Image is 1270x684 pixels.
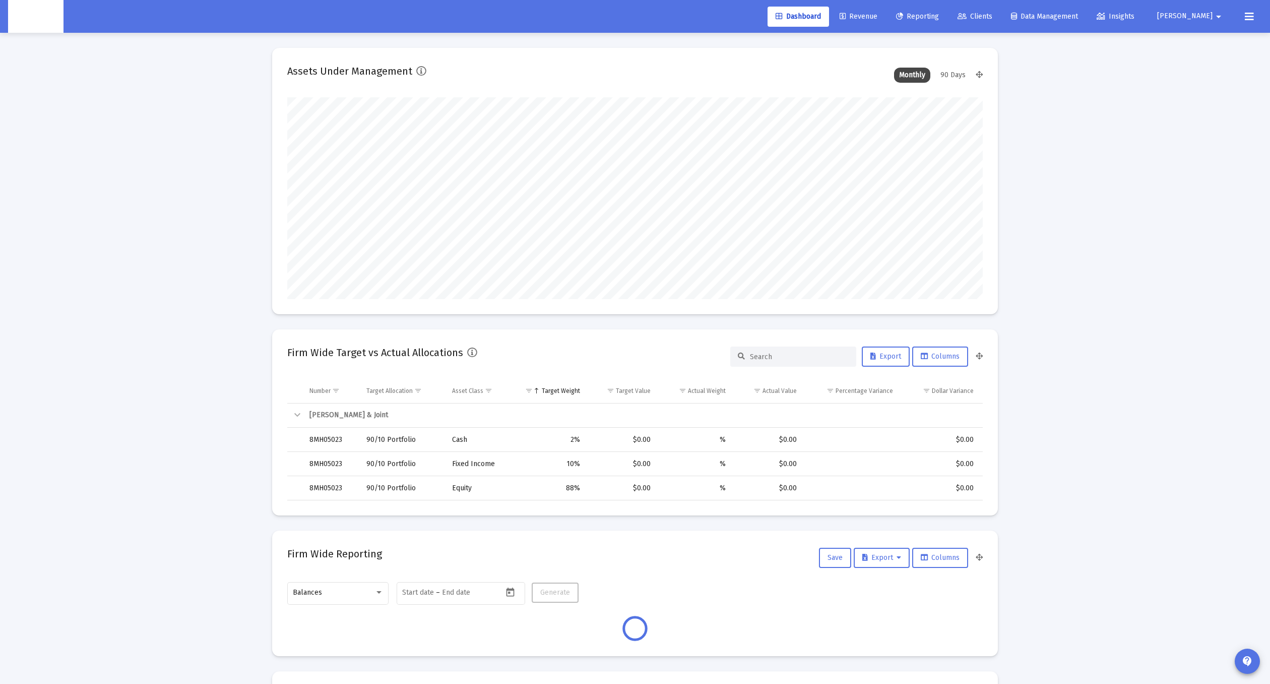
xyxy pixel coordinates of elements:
span: Save [828,553,843,562]
td: Column Dollar Variance [900,379,983,403]
button: [PERSON_NAME] [1145,6,1237,26]
span: Show filter options for column 'Number' [332,387,340,394]
div: $0.00 [740,483,797,493]
span: Show filter options for column 'Actual Value' [753,387,761,394]
span: Export [862,553,901,562]
td: Column Number [302,379,359,403]
span: Reporting [896,12,939,21]
span: [PERSON_NAME] [1157,12,1213,21]
input: End date [442,589,490,597]
a: Insights [1089,7,1142,27]
td: Column Percentage Variance [804,379,901,403]
div: $0.00 [740,435,797,445]
div: % [665,435,726,445]
td: 8MH05023 [302,428,359,452]
div: [PERSON_NAME] & Joint [309,410,974,420]
span: Export [870,352,901,361]
div: 90 Days [935,68,971,83]
input: Search [750,353,849,361]
div: % [665,459,726,469]
td: Equity [445,476,512,500]
div: Number [309,387,331,395]
td: 90/10 Portfolio [359,452,445,476]
div: $0.00 [594,459,651,469]
button: Generate [532,583,579,603]
h2: Assets Under Management [287,63,412,79]
button: Export [854,548,910,568]
button: Save [819,548,851,568]
td: 90/10 Portfolio [359,428,445,452]
div: $0.00 [907,435,974,445]
div: $0.00 [594,435,651,445]
div: Actual Value [763,387,797,395]
span: Data Management [1011,12,1078,21]
img: Dashboard [16,7,56,27]
span: Show filter options for column 'Target Weight' [525,387,533,394]
td: 90/10 Portfolio [359,476,445,500]
span: Show filter options for column 'Target Value' [607,387,614,394]
td: Collapse [287,404,302,428]
a: Reporting [888,7,947,27]
td: Column Asset Class [445,379,512,403]
div: $0.00 [740,459,797,469]
span: Columns [921,553,960,562]
h2: Firm Wide Reporting [287,546,382,562]
div: Target Allocation [366,387,413,395]
a: Revenue [832,7,885,27]
td: Column Target Allocation [359,379,445,403]
mat-icon: arrow_drop_down [1213,7,1225,27]
button: Columns [912,347,968,367]
span: – [436,589,440,597]
h2: Firm Wide Target vs Actual Allocations [287,345,463,361]
div: 88% [519,483,580,493]
span: Show filter options for column 'Dollar Variance' [923,387,930,394]
input: Start date [402,589,434,597]
span: Generate [540,588,570,597]
span: Dashboard [776,12,821,21]
span: Clients [958,12,992,21]
div: Actual Weight [688,387,726,395]
button: Export [862,347,910,367]
span: Revenue [840,12,877,21]
button: Columns [912,548,968,568]
div: Dollar Variance [932,387,974,395]
div: $0.00 [594,483,651,493]
div: 2% [519,435,580,445]
td: 8MH05023 [302,476,359,500]
a: Clients [949,7,1000,27]
td: Fixed Income [445,452,512,476]
span: Show filter options for column 'Actual Weight' [679,387,686,394]
span: Show filter options for column 'Asset Class' [485,387,492,394]
div: 10% [519,459,580,469]
a: Data Management [1003,7,1086,27]
div: Asset Class [452,387,483,395]
span: Columns [921,352,960,361]
td: 8MH05023 [302,452,359,476]
td: Column Actual Weight [658,379,733,403]
td: Column Target Weight [512,379,587,403]
td: Column Actual Value [733,379,804,403]
div: Data grid [287,379,983,500]
div: % [665,483,726,493]
td: Column Target Value [587,379,658,403]
div: $0.00 [907,459,974,469]
div: Target Value [616,387,651,395]
button: Open calendar [503,585,518,599]
div: Target Weight [542,387,580,395]
div: Percentage Variance [836,387,893,395]
div: Monthly [894,68,930,83]
span: Show filter options for column 'Percentage Variance' [827,387,834,394]
div: $0.00 [907,483,974,493]
span: Show filter options for column 'Target Allocation' [414,387,422,394]
span: Balances [293,588,322,597]
span: Insights [1097,12,1134,21]
a: Dashboard [768,7,829,27]
mat-icon: contact_support [1241,655,1253,667]
td: Cash [445,428,512,452]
